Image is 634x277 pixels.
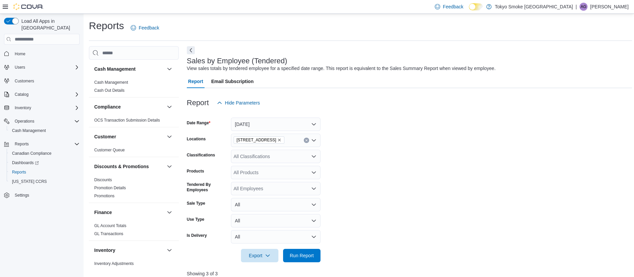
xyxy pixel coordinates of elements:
[15,51,25,57] span: Home
[9,159,80,167] span: Dashboards
[4,46,80,217] nav: Complex example
[15,141,29,147] span: Reports
[9,127,80,135] span: Cash Management
[187,152,215,158] label: Classifications
[12,128,46,133] span: Cash Management
[94,88,125,93] a: Cash Out Details
[128,21,162,34] a: Feedback
[94,66,164,72] button: Cash Management
[12,179,47,184] span: [US_STATE] CCRS
[165,133,173,141] button: Customer
[7,126,82,135] button: Cash Management
[1,76,82,86] button: Customers
[139,24,159,31] span: Feedback
[12,191,32,199] a: Settings
[94,133,116,140] h3: Customer
[12,104,80,112] span: Inventory
[9,149,54,157] a: Canadian Compliance
[94,186,126,190] a: Promotion Details
[89,146,179,157] div: Customer
[443,3,463,10] span: Feedback
[581,3,586,11] span: AG
[94,80,128,85] a: Cash Management
[225,99,260,106] span: Hide Parameters
[165,162,173,170] button: Discounts & Promotions
[89,222,179,240] div: Finance
[94,118,160,123] span: OCS Transaction Submission Details
[9,159,41,167] a: Dashboards
[231,198,321,211] button: All
[94,163,149,170] h3: Discounts & Promotions
[231,214,321,227] button: All
[19,18,80,31] span: Load All Apps in [GEOGRAPHIC_DATA]
[188,75,203,88] span: Report
[12,77,80,85] span: Customers
[311,154,316,159] button: Open list of options
[15,193,29,198] span: Settings
[9,168,29,176] a: Reports
[1,117,82,126] button: Operations
[94,133,164,140] button: Customer
[283,249,321,262] button: Run Report
[12,117,37,125] button: Operations
[576,3,577,11] p: |
[1,190,82,200] button: Settings
[311,138,316,143] button: Open list of options
[12,77,37,85] a: Customers
[12,169,26,175] span: Reports
[241,249,278,262] button: Export
[12,160,39,165] span: Dashboards
[12,140,31,148] button: Reports
[187,120,211,126] label: Date Range
[187,46,195,54] button: Next
[94,223,126,228] a: GL Account Totals
[1,139,82,149] button: Reports
[311,186,316,191] button: Open list of options
[13,3,43,10] img: Cova
[94,148,125,152] a: Customer Queue
[187,201,205,206] label: Sale Type
[12,104,34,112] button: Inventory
[89,116,179,127] div: Compliance
[9,149,80,157] span: Canadian Compliance
[1,49,82,58] button: Home
[15,119,34,124] span: Operations
[9,178,80,186] span: Washington CCRS
[94,261,134,266] a: Inventory Adjustments
[165,208,173,216] button: Finance
[94,231,123,236] a: GL Transactions
[12,90,80,98] span: Catalog
[187,136,206,142] label: Locations
[304,138,309,143] button: Clear input
[1,63,82,72] button: Users
[94,103,121,110] h3: Compliance
[469,10,469,11] span: Dark Mode
[94,193,115,199] span: Promotions
[234,136,285,144] span: 450 Yonge St
[187,233,207,238] label: Is Delivery
[187,65,496,72] div: View sales totals by tendered employee for a specified date range. This report is equivalent to t...
[187,99,209,107] h3: Report
[12,90,31,98] button: Catalog
[12,191,80,199] span: Settings
[94,118,160,123] a: OCS Transaction Submission Details
[15,105,31,111] span: Inventory
[89,78,179,97] div: Cash Management
[165,246,173,254] button: Inventory
[187,57,287,65] h3: Sales by Employee (Tendered)
[89,176,179,203] div: Discounts & Promotions
[245,249,274,262] span: Export
[9,168,80,176] span: Reports
[7,158,82,167] a: Dashboards
[590,3,629,11] p: [PERSON_NAME]
[231,118,321,131] button: [DATE]
[94,247,164,254] button: Inventory
[15,92,28,97] span: Catalog
[94,247,115,254] h3: Inventory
